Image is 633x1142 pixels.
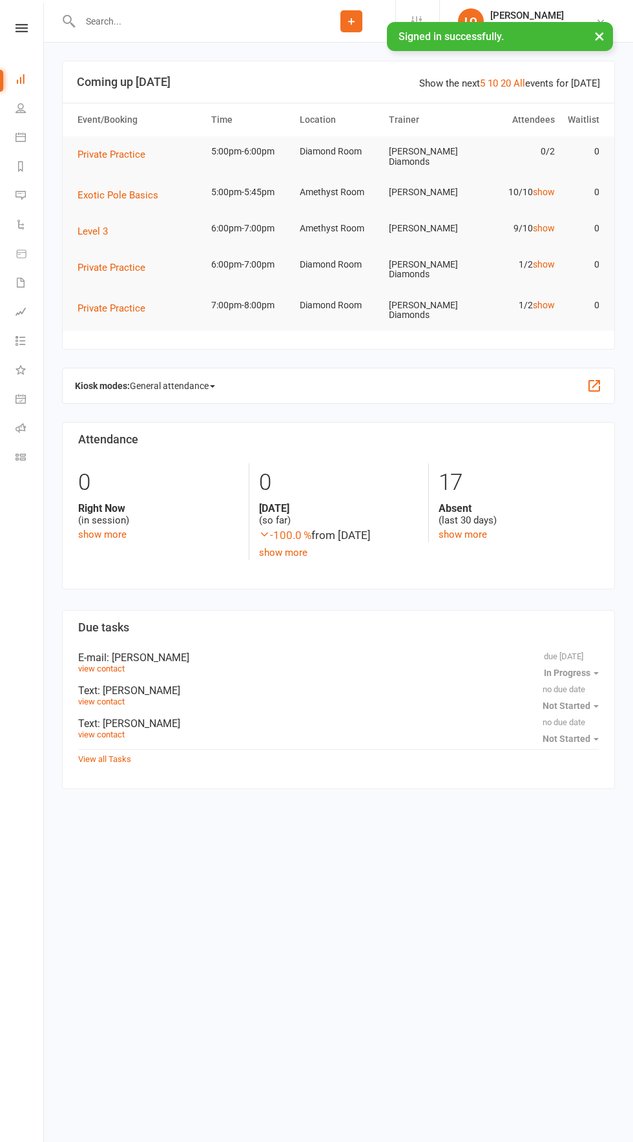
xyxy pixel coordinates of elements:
[16,415,45,444] a: Roll call kiosk mode
[107,651,189,664] span: : [PERSON_NAME]
[561,249,605,280] td: 0
[16,153,45,182] a: Reports
[472,249,561,280] td: 1/2
[78,697,125,706] a: view contact
[294,213,383,244] td: Amethyst Room
[16,299,45,328] a: Assessments
[75,381,130,391] strong: Kiosk modes:
[294,177,383,207] td: Amethyst Room
[78,651,599,664] div: E-mail
[472,136,561,167] td: 0/2
[472,290,561,321] td: 1/2
[205,177,295,207] td: 5:00pm-5:45pm
[439,463,599,502] div: 17
[78,149,145,160] span: Private Practice
[439,529,487,540] a: show more
[383,213,472,244] td: [PERSON_NAME]
[472,103,561,136] th: Attendees
[383,177,472,207] td: [PERSON_NAME]
[383,290,472,331] td: [PERSON_NAME] Diamonds
[259,527,419,544] div: from [DATE]
[78,621,599,634] h3: Due tasks
[488,78,498,89] a: 10
[561,136,605,167] td: 0
[78,301,154,316] button: Private Practice
[78,529,127,540] a: show more
[78,754,131,764] a: View all Tasks
[294,249,383,280] td: Diamond Room
[78,433,599,446] h3: Attendance
[78,684,599,697] div: Text
[78,502,239,527] div: (in session)
[259,463,419,502] div: 0
[78,226,108,237] span: Level 3
[533,223,555,233] a: show
[501,78,511,89] a: 20
[458,8,484,34] div: LO
[78,147,154,162] button: Private Practice
[533,187,555,197] a: show
[78,260,154,275] button: Private Practice
[78,189,158,201] span: Exotic Pole Basics
[383,103,472,136] th: Trainer
[205,213,295,244] td: 6:00pm-7:00pm
[78,730,125,739] a: view contact
[205,290,295,321] td: 7:00pm-8:00pm
[533,300,555,310] a: show
[383,136,472,177] td: [PERSON_NAME] Diamonds
[78,262,145,273] span: Private Practice
[78,664,125,673] a: view contact
[490,21,564,33] div: Diamond Dance
[205,103,295,136] th: Time
[16,240,45,270] a: Product Sales
[480,78,485,89] a: 5
[205,249,295,280] td: 6:00pm-7:00pm
[490,10,564,21] div: [PERSON_NAME]
[419,76,600,91] div: Show the next events for [DATE]
[259,547,307,558] a: show more
[383,249,472,290] td: [PERSON_NAME] Diamonds
[561,213,605,244] td: 0
[16,357,45,386] a: What's New
[259,502,419,514] strong: [DATE]
[78,224,117,239] button: Level 3
[16,95,45,124] a: People
[16,444,45,473] a: Class kiosk mode
[130,375,215,396] span: General attendance
[16,66,45,95] a: Dashboard
[439,502,599,527] div: (last 30 days)
[16,386,45,415] a: General attendance kiosk mode
[77,76,600,89] h3: Coming up [DATE]
[294,136,383,167] td: Diamond Room
[78,302,145,314] span: Private Practice
[294,290,383,321] td: Diamond Room
[399,30,504,43] span: Signed in successfully.
[98,717,180,730] span: : [PERSON_NAME]
[259,502,419,527] div: (so far)
[472,177,561,207] td: 10/10
[472,213,561,244] td: 9/10
[76,12,307,30] input: Search...
[561,103,605,136] th: Waitlist
[72,103,205,136] th: Event/Booking
[98,684,180,697] span: : [PERSON_NAME]
[561,177,605,207] td: 0
[588,22,611,50] button: ×
[78,463,239,502] div: 0
[533,259,555,270] a: show
[78,187,167,203] button: Exotic Pole Basics
[259,529,311,542] span: -100.0 %
[439,502,599,514] strong: Absent
[561,290,605,321] td: 0
[16,124,45,153] a: Calendar
[294,103,383,136] th: Location
[78,502,239,514] strong: Right Now
[78,717,599,730] div: Text
[514,78,525,89] a: All
[205,136,295,167] td: 5:00pm-6:00pm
